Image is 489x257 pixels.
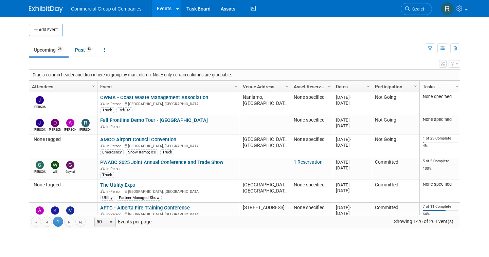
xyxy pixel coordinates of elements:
[423,166,458,171] div: 100%
[108,220,114,225] span: select
[36,119,44,127] img: Jamie Zimmerman
[375,81,415,92] a: Participation
[454,81,461,91] a: Column Settings
[64,127,76,132] div: Alexander Cafovski
[34,169,46,174] div: Suzanne LaFrance
[336,159,369,165] div: [DATE]
[66,119,74,127] img: Alexander Cafovski
[117,195,162,200] div: Partner-Managed Show
[100,81,235,92] a: Event
[100,143,237,149] div: [GEOGRAPHIC_DATA], [GEOGRAPHIC_DATA]
[100,188,237,194] div: [GEOGRAPHIC_DATA], [GEOGRAPHIC_DATA]
[42,217,52,227] a: Go to the previous page
[64,217,74,227] a: Go to the next page
[336,142,369,148] div: [DATE]
[100,149,124,155] div: Emergency
[101,167,105,170] img: In-Person Event
[101,102,105,105] img: In-Person Event
[44,220,50,225] span: Go to the previous page
[350,95,351,100] span: -
[81,119,90,127] img: Richard Gale
[336,94,369,100] div: [DATE]
[67,220,72,225] span: Go to the next page
[401,3,432,15] a: Search
[126,149,158,155] div: Snow &amp; Ice
[350,205,351,210] span: -
[350,182,351,187] span: -
[106,144,124,148] span: In-Person
[95,217,106,227] span: 50
[372,92,419,115] td: Not Going
[100,205,190,211] a: AFTC - Alberta Fire Training Conference
[372,115,419,134] td: Not Going
[29,70,460,80] div: Drag a column header and drop it here to group by that column. Note: only certain columns are gro...
[90,81,97,91] a: Column Settings
[101,189,105,193] img: In-Person Event
[70,43,98,56] a: Past43
[29,6,63,13] img: ExhibitDay
[423,136,458,141] div: 1 of 23 Complete
[66,161,74,169] img: Gaynal Brierley
[32,182,94,188] div: None tagged
[100,182,135,188] a: The Utility Expo
[423,117,458,122] div: None specified
[29,43,69,56] a: Upcoming26
[71,6,142,12] span: Commercial Group of Companies
[100,136,176,143] a: AMCO Airport Council Convention
[100,117,208,123] a: Fall Frontline Demo Tour - [GEOGRAPHIC_DATA]
[423,94,458,99] div: None specified
[79,127,91,132] div: Richard Gale
[106,167,124,171] span: In-Person
[56,47,64,52] span: 26
[336,182,369,188] div: [DATE]
[34,104,46,109] div: Jason Fast
[36,206,44,215] img: Adam Dingman
[85,47,93,52] span: 43
[100,211,237,217] div: [GEOGRAPHIC_DATA], [GEOGRAPHIC_DATA]
[101,125,105,128] img: In-Person Event
[160,149,174,155] div: Truck
[350,160,351,165] span: -
[423,212,458,217] div: 64%
[441,2,454,15] img: Rod Leland
[388,217,460,226] span: Showing 1-26 of 26 Event(s)
[31,217,41,227] a: Go to the first page
[53,217,63,227] span: 1
[423,182,458,187] div: None specified
[240,134,291,157] td: [GEOGRAPHIC_DATA], [GEOGRAPHIC_DATA]
[326,81,333,91] a: Column Settings
[106,189,124,194] span: In-Person
[66,206,74,215] img: Mike Feduniw
[106,125,124,129] span: In-Person
[336,81,367,92] a: Dates
[243,81,286,92] a: Venue Address
[294,81,328,92] a: Asset Reservations
[423,204,458,209] div: 7 of 11 Complete
[32,136,94,143] div: None tagged
[101,144,105,147] img: In-Person Event
[240,203,291,232] td: [STREET_ADDRESS]
[336,205,369,210] div: [DATE]
[106,102,124,106] span: In-Person
[106,212,124,217] span: In-Person
[75,217,86,227] a: Go to the last page
[413,84,418,89] span: Column Settings
[240,92,291,115] td: Naniamo, [GEOGRAPHIC_DATA]
[336,188,369,194] div: [DATE]
[284,81,291,91] a: Column Settings
[100,94,208,100] a: CWMA - Coast Waste Management Association
[36,161,44,169] img: Suzanne LaFrance
[326,84,332,89] span: Column Settings
[336,210,369,216] div: [DATE]
[233,84,239,89] span: Column Settings
[284,84,290,89] span: Column Settings
[64,169,76,174] div: Gaynal Brierley
[336,117,369,123] div: [DATE]
[36,96,44,104] img: Jason Fast
[372,180,419,203] td: Committed
[294,182,325,187] span: None specified
[240,180,291,203] td: [GEOGRAPHIC_DATA], [GEOGRAPHIC_DATA]
[51,119,59,127] img: Derek MacDonald
[336,100,369,106] div: [DATE]
[336,165,369,171] div: [DATE]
